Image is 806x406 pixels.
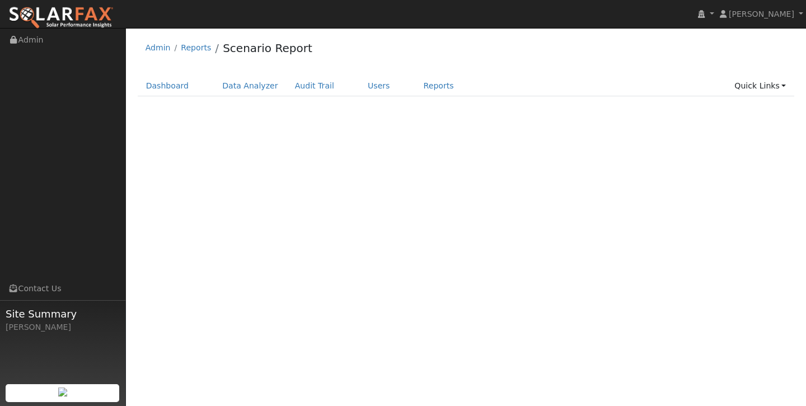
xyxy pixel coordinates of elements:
a: Dashboard [138,76,198,96]
a: Admin [146,43,171,52]
img: SolarFax [8,6,114,30]
span: Site Summary [6,306,120,321]
div: [PERSON_NAME] [6,321,120,333]
a: Data Analyzer [214,76,287,96]
a: Reports [415,76,462,96]
a: Quick Links [726,76,794,96]
a: Reports [181,43,211,52]
img: retrieve [58,388,67,396]
a: Audit Trail [287,76,343,96]
a: Scenario Report [223,41,312,55]
span: [PERSON_NAME] [729,10,794,18]
a: Users [359,76,399,96]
